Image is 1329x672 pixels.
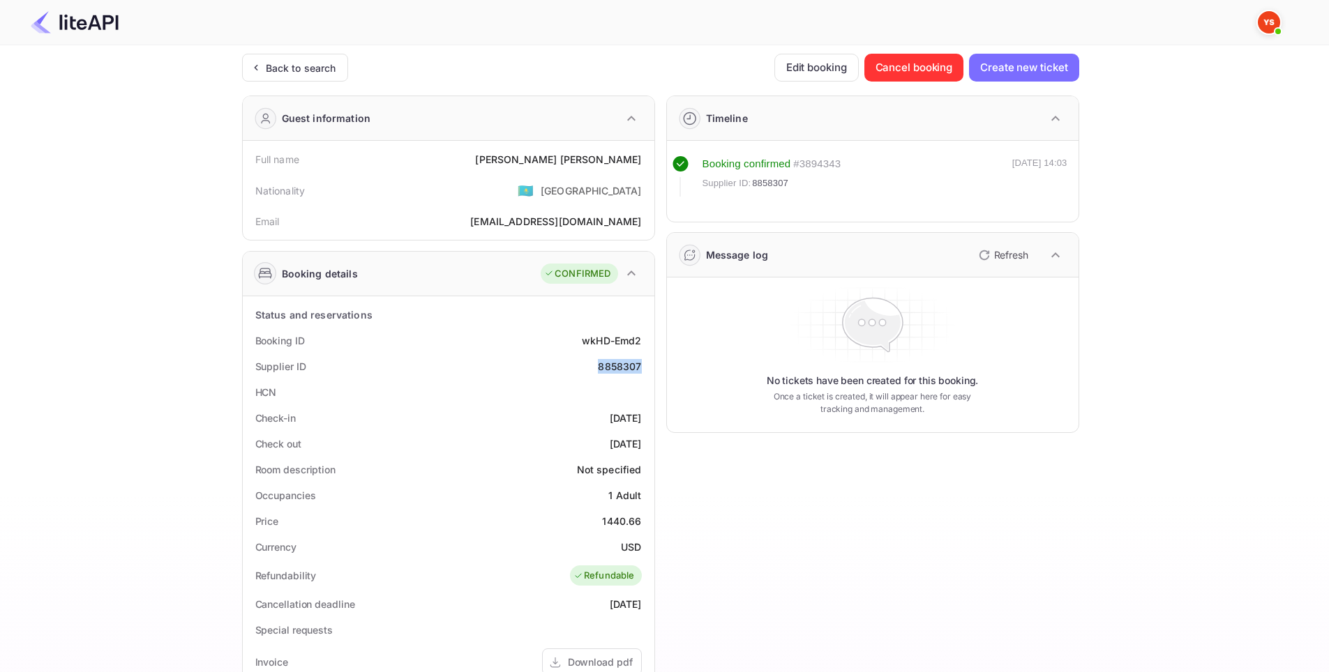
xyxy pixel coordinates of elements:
[255,436,301,451] div: Check out
[255,540,296,554] div: Currency
[621,540,641,554] div: USD
[706,247,769,262] div: Message log
[706,111,748,125] div: Timeline
[255,183,306,198] div: Nationality
[255,462,336,477] div: Room description
[608,488,641,503] div: 1 Adult
[475,152,641,167] div: [PERSON_NAME] [PERSON_NAME]
[994,247,1028,262] p: Refresh
[255,514,279,528] div: Price
[255,359,306,374] div: Supplier ID
[255,655,288,669] div: Invoice
[255,152,299,167] div: Full name
[255,597,355,611] div: Cancellation deadline
[255,214,280,229] div: Email
[266,61,336,75] div: Back to search
[255,307,373,322] div: Status and reservations
[282,266,358,281] div: Booking details
[255,568,317,583] div: Refundability
[255,411,296,425] div: Check-in
[568,655,633,669] div: Download pdf
[282,111,371,125] div: Guest information
[598,359,641,374] div: 8858307
[1012,156,1067,197] div: [DATE] 14:03
[518,178,534,203] span: United States
[969,54,1079,82] button: Create new ticket
[541,183,642,198] div: [GEOGRAPHIC_DATA]
[703,156,791,172] div: Booking confirmed
[582,333,641,348] div: wkHD-Emd2
[610,436,642,451] div: [DATE]
[703,176,751,190] span: Supplier ID:
[255,488,316,503] div: Occupancies
[610,411,642,425] div: [DATE]
[1258,11,1280,33] img: Yandex Support
[577,462,642,477] div: Not specified
[763,390,983,415] p: Once a ticket is created, it will appear here for easy tracking and management.
[752,176,788,190] span: 8858307
[31,11,119,33] img: LiteAPI Logo
[255,385,277,399] div: HCN
[544,267,610,281] div: CONFIRMED
[864,54,964,82] button: Cancel booking
[793,156,841,172] div: # 3894343
[573,569,635,583] div: Refundable
[255,623,333,637] div: Special requests
[610,597,642,611] div: [DATE]
[255,333,305,348] div: Booking ID
[767,374,979,388] p: No tickets have been created for this booking.
[774,54,859,82] button: Edit booking
[970,244,1034,266] button: Refresh
[470,214,641,229] div: [EMAIL_ADDRESS][DOMAIN_NAME]
[602,514,641,528] div: 1440.66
